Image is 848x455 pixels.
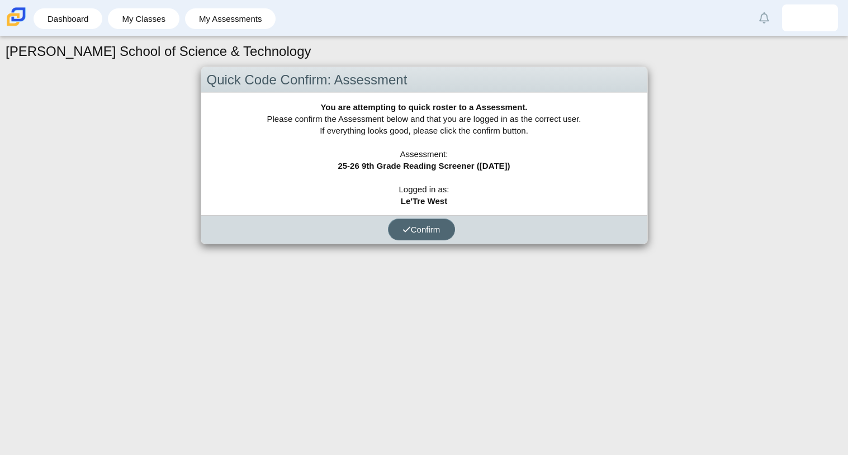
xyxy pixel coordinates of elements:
a: letre.west.Enby1N [782,4,838,31]
a: Alerts [752,6,776,30]
img: letre.west.Enby1N [801,9,819,27]
div: Quick Code Confirm: Assessment [201,67,647,93]
h1: [PERSON_NAME] School of Science & Technology [6,42,311,61]
div: Please confirm the Assessment below and that you are logged in as the correct user. If everything... [201,93,647,215]
span: Confirm [402,225,440,234]
b: Le'Tre West [401,196,447,206]
button: Confirm [388,219,455,240]
img: Carmen School of Science & Technology [4,5,28,29]
a: My Classes [113,8,174,29]
a: Carmen School of Science & Technology [4,21,28,30]
a: Dashboard [39,8,97,29]
b: 25-26 9th Grade Reading Screener ([DATE]) [338,161,510,170]
b: You are attempting to quick roster to a Assessment. [320,102,527,112]
a: My Assessments [191,8,271,29]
